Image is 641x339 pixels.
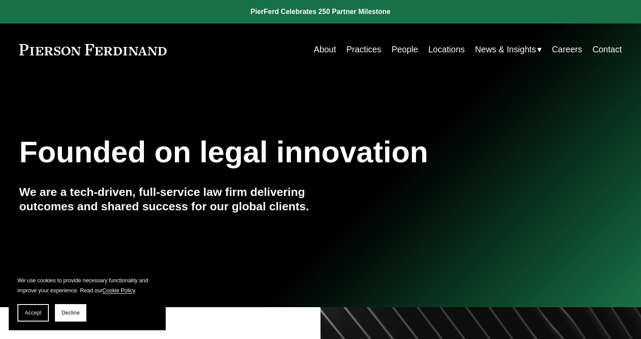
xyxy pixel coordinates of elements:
[475,42,536,57] span: News & Insights
[19,185,320,214] h4: We are a tech-driven, full-service law firm delivering outcomes and shared success for our global...
[19,135,522,170] h1: Founded on legal innovation
[346,41,381,58] a: Practices
[552,41,582,58] a: Careers
[475,41,542,58] a: folder dropdown
[428,41,465,58] a: Locations
[314,41,336,58] a: About
[17,304,49,322] button: Accept
[392,41,418,58] a: People
[9,267,166,330] section: Cookie banner
[55,304,86,322] button: Decline
[17,276,157,295] p: We use cookies to provide necessary functionality and improve your experience. Read our .
[593,41,622,58] a: Contact
[102,288,135,294] a: Cookie Policy
[25,310,41,316] span: Accept
[61,310,80,316] span: Decline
